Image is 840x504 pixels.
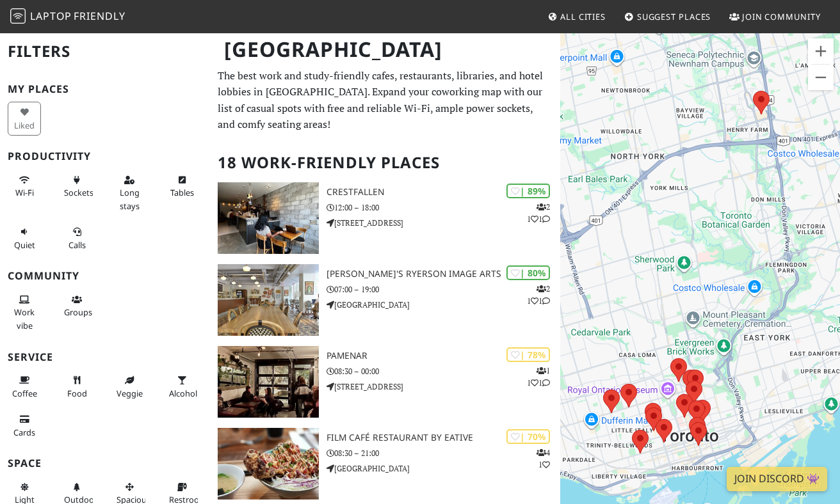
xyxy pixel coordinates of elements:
p: 08:30 – 00:00 [327,365,560,377]
img: LaptopFriendly [10,8,26,24]
h3: Service [8,351,202,363]
span: Coffee [12,388,37,399]
img: Pamenar [218,346,319,418]
button: Calls [60,221,93,255]
span: Friendly [74,9,125,23]
span: Stable Wi-Fi [15,187,34,198]
button: Alcohol [165,370,198,404]
h3: Pamenar [327,350,560,361]
div: | 80% [506,265,550,280]
button: Tables [165,169,198,203]
span: People working [14,306,35,331]
h3: My Places [8,83,202,95]
button: Groups [60,289,93,323]
a: Film Café Restaurant by Eative | 70% 41 Film Café Restaurant by Eative 08:30 – 21:00 [GEOGRAPHIC_... [210,428,560,500]
a: All Cities [542,5,611,28]
span: Suggest Places [637,11,711,22]
a: LaptopFriendly LaptopFriendly [10,6,125,28]
a: Join Community [724,5,826,28]
span: Quiet [14,239,35,251]
button: Long stays [113,169,146,216]
span: Group tables [64,306,92,318]
button: Sockets [60,169,93,203]
span: Join Community [742,11,821,22]
span: Work-friendly tables [170,187,194,198]
button: Work vibe [8,289,41,336]
span: Video/audio calls [69,239,86,251]
div: | 70% [506,429,550,444]
p: [STREET_ADDRESS] [327,381,560,393]
h3: Productivity [8,150,202,162]
span: Veggie [117,388,143,399]
h3: [PERSON_NAME]'s Ryerson Image Arts [327,269,560,280]
a: Balzac's Ryerson Image Arts | 80% 211 [PERSON_NAME]'s Ryerson Image Arts 07:00 – 19:00 [GEOGRAPHI... [210,264,560,336]
div: | 78% [506,347,550,362]
img: Film Café Restaurant by Eative [218,428,319,500]
p: 2 1 1 [527,283,550,307]
img: Balzac's Ryerson Image Arts [218,264,319,336]
div: | 89% [506,184,550,198]
button: Coffee [8,370,41,404]
button: Veggie [113,370,146,404]
span: Alcohol [169,388,197,399]
p: 2 1 1 [527,201,550,225]
p: [GEOGRAPHIC_DATA] [327,299,560,311]
h3: Crestfallen [327,187,560,198]
a: Suggest Places [619,5,716,28]
a: Pamenar | 78% 111 Pamenar 08:30 – 00:00 [STREET_ADDRESS] [210,346,560,418]
button: Food [60,370,93,404]
span: Long stays [120,187,140,211]
span: Credit cards [13,427,35,438]
button: Wi-Fi [8,169,41,203]
p: [STREET_ADDRESS] [327,217,560,229]
p: [GEOGRAPHIC_DATA] [327,462,560,475]
span: Food [67,388,87,399]
button: Quiet [8,221,41,255]
h3: Film Café Restaurant by Eative [327,432,560,443]
h3: Space [8,457,202,469]
img: Crestfallen [218,182,319,254]
span: Power sockets [64,187,93,198]
h1: [GEOGRAPHIC_DATA] [214,32,558,67]
h2: 18 Work-Friendly Places [218,143,553,182]
p: 07:00 – 19:00 [327,283,560,295]
a: Join Discord 👾 [727,467,827,491]
span: Laptop [30,9,72,23]
h3: Community [8,270,202,282]
button: Zoom out [808,65,834,90]
a: Crestfallen | 89% 211 Crestfallen 12:00 – 18:00 [STREET_ADDRESS] [210,182,560,254]
p: 08:30 – 21:00 [327,447,560,459]
p: The best work and study-friendly cafes, restaurants, libraries, and hotel lobbies in [GEOGRAPHIC_... [218,68,553,133]
p: 12:00 – 18:00 [327,201,560,214]
h2: Filters [8,32,202,71]
button: Cards [8,409,41,443]
button: Zoom in [808,38,834,64]
p: 1 1 1 [527,365,550,389]
p: 4 1 [537,446,550,471]
span: All Cities [560,11,606,22]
